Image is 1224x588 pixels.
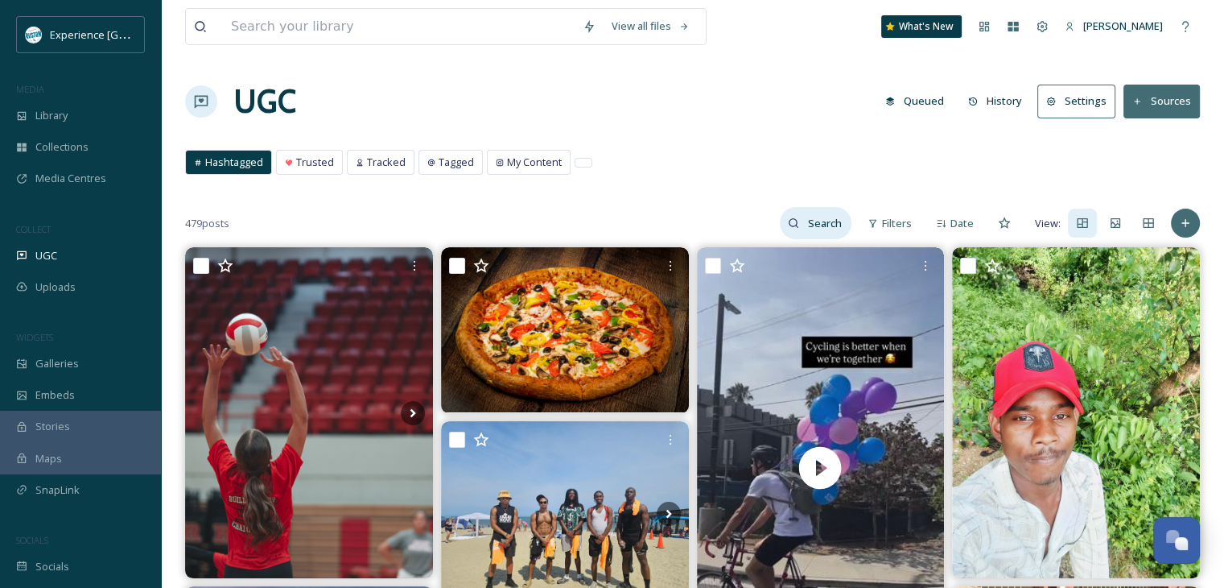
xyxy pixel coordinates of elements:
[16,331,53,343] span: WIDGETS
[16,223,51,235] span: COLLECT
[799,207,851,239] input: Search
[16,534,48,546] span: SOCIALS
[952,247,1200,578] img: My photo new #gsu #adivasi #trening
[882,216,912,231] span: Filters
[877,85,952,117] button: Queued
[1037,85,1123,118] a: Settings
[35,419,70,434] span: Stories
[877,85,960,117] a: Queued
[50,27,209,42] span: Experience [GEOGRAPHIC_DATA]
[35,108,68,123] span: Library
[950,216,974,231] span: Date
[185,216,229,231] span: 479 posts
[296,155,334,170] span: Trusted
[960,85,1030,117] button: History
[441,247,689,412] img: Craving a taste explosion? 🍄🍕💥 Meet The Woodstock - our bestseller! Loaded with mushrooms, onions...
[35,559,69,574] span: Socials
[1037,85,1115,118] button: Settings
[223,9,575,44] input: Search your library
[35,482,80,498] span: SnapLink
[1123,85,1200,118] button: Sources
[1035,216,1061,231] span: View:
[1083,19,1163,33] span: [PERSON_NAME]
[1153,517,1200,564] button: Open Chat
[35,356,79,371] span: Galleries
[35,387,75,403] span: Embeds
[205,155,263,170] span: Hashtagged
[604,10,698,42] a: View all files
[185,247,433,578] img: The final countdown is here! One week away from our first scrimmage of the year! #volleyball #ruston
[16,83,44,95] span: MEDIA
[35,171,106,186] span: Media Centres
[960,85,1038,117] a: History
[881,15,962,38] a: What's New
[233,77,296,126] a: UGC
[439,155,474,170] span: Tagged
[35,139,89,155] span: Collections
[1057,10,1171,42] a: [PERSON_NAME]
[507,155,562,170] span: My Content
[35,280,76,295] span: Uploads
[35,451,62,466] span: Maps
[26,27,42,43] img: 24IZHUKKFBA4HCESFN4PRDEIEY.avif
[35,248,57,263] span: UGC
[367,155,406,170] span: Tracked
